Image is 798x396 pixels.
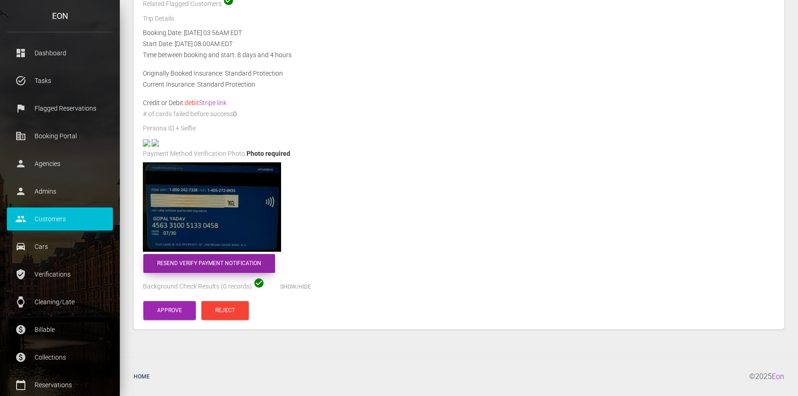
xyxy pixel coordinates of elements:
label: # of cards failed before success [143,110,233,119]
button: Reject [201,301,249,320]
span: debit [185,99,227,106]
a: Home [127,364,157,389]
label: Background Check Results (0 records) [143,282,252,291]
span: check_circle [253,278,264,289]
p: Booking Portal [14,129,106,143]
img: 6bf533-legacy-shared-us-central1%2Fselfiefile%2Fimage%2F940750437%2Fshrine_processed%2F4af98409e1... [152,139,159,147]
a: verified_user Verifications [7,263,113,286]
img: IMG_2218.jpg [143,139,150,147]
p: Agencies [14,157,106,171]
p: Dashboard [14,46,106,60]
button: Resend verify payment notification [143,254,275,273]
p: Flagged Reservations [14,101,106,115]
a: Eon [772,372,784,381]
p: Cars [14,240,106,254]
a: person Admins [7,180,113,203]
p: Tasks [14,74,106,88]
div: © 2025 [749,364,791,389]
p: Admins [14,184,106,198]
a: task_alt Tasks [7,69,113,92]
a: paid Billable [7,318,113,341]
div: Originally Booked Insurance: Standard Protection [136,68,782,79]
a: drive_eta Cars [7,235,113,258]
p: Verifications [14,267,106,281]
a: paid Collections [7,346,113,369]
p: Cleaning/Late [14,295,106,309]
button: Approve [143,301,196,320]
label: Persona ID + Selfie [143,124,196,133]
p: Billable [14,323,106,337]
p: Collections [14,350,106,364]
a: people Customers [7,207,113,231]
a: flag Flagged Reservations [7,97,113,120]
p: Reservations [14,378,106,392]
a: person Agencies [7,152,113,175]
p: Customers [14,212,106,226]
div: Time between booking and start: 8 days and 4 hours [136,49,782,60]
div: Current Insurance: Standard Protection [136,79,782,90]
label: Trip Details [143,14,174,24]
a: dashboard Dashboard [7,41,113,65]
a: watch Cleaning/Late [7,290,113,313]
label: Payment Method Verification Photo [143,149,245,159]
div: Start Date: [DATE] 08:00AM EDT [136,38,782,49]
img: 1ad7d422-4bd1-42ae-a283-559fa772bbd4.jpg [143,162,281,252]
a: Stripe link [199,99,227,106]
a: corporate_fare Booking Portal [7,124,113,148]
span: Photo required [246,150,290,157]
div: 0 [136,108,782,123]
div: Booking Date: [DATE] 03:56AM EDT [136,27,782,38]
div: Credit or Debit: [136,97,782,108]
button: Show/Hide [266,278,325,296]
